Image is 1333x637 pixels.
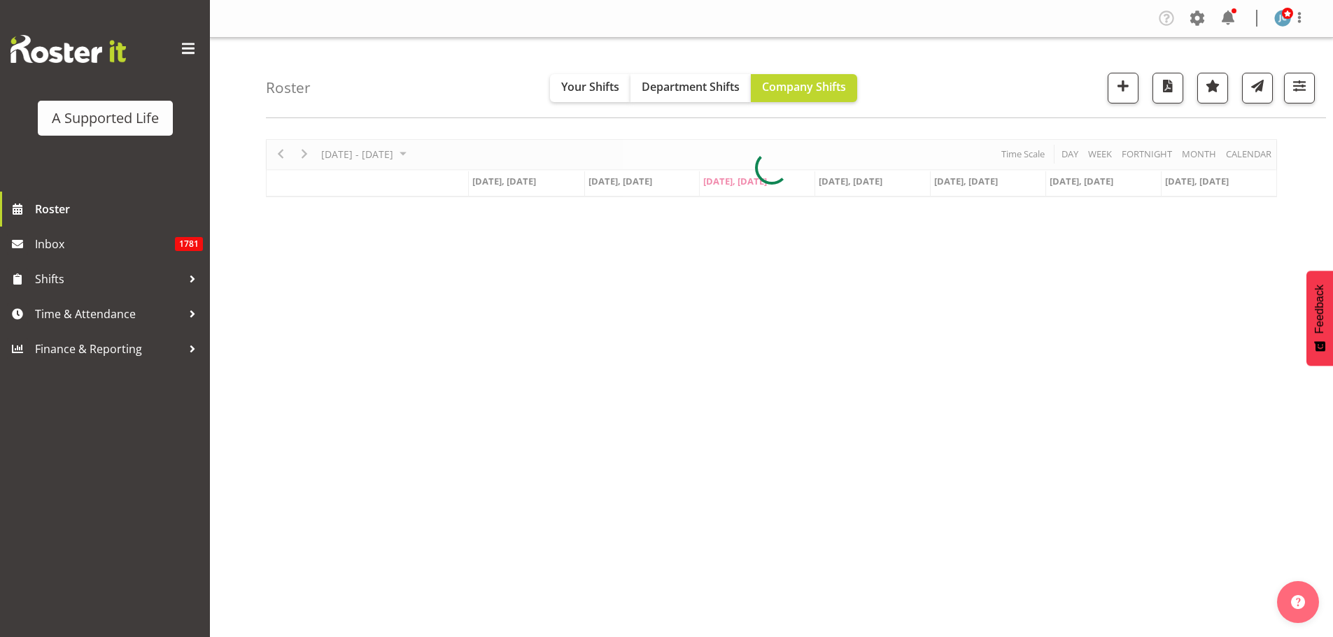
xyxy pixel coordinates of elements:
[1306,271,1333,366] button: Feedback - Show survey
[1197,73,1228,103] button: Highlight an important date within the roster.
[1313,285,1326,334] span: Feedback
[561,79,619,94] span: Your Shifts
[1242,73,1273,103] button: Send a list of all shifts for the selected filtered period to all rostered employees.
[630,74,751,102] button: Department Shifts
[751,74,857,102] button: Company Shifts
[10,35,126,63] img: Rosterit website logo
[35,269,182,289] span: Shifts
[1291,595,1305,609] img: help-xxl-2.png
[1274,10,1291,27] img: jess-clark3304.jpg
[1108,73,1138,103] button: Add a new shift
[550,74,630,102] button: Your Shifts
[175,237,203,251] span: 1781
[762,79,846,94] span: Company Shifts
[35,338,182,359] span: Finance & Reporting
[35,199,203,220] span: Roster
[642,79,740,94] span: Department Shifts
[1152,73,1183,103] button: Download a PDF of the roster according to the set date range.
[266,80,311,96] h4: Roster
[1284,73,1315,103] button: Filter Shifts
[52,108,159,129] div: A Supported Life
[35,234,175,255] span: Inbox
[35,303,182,324] span: Time & Attendance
